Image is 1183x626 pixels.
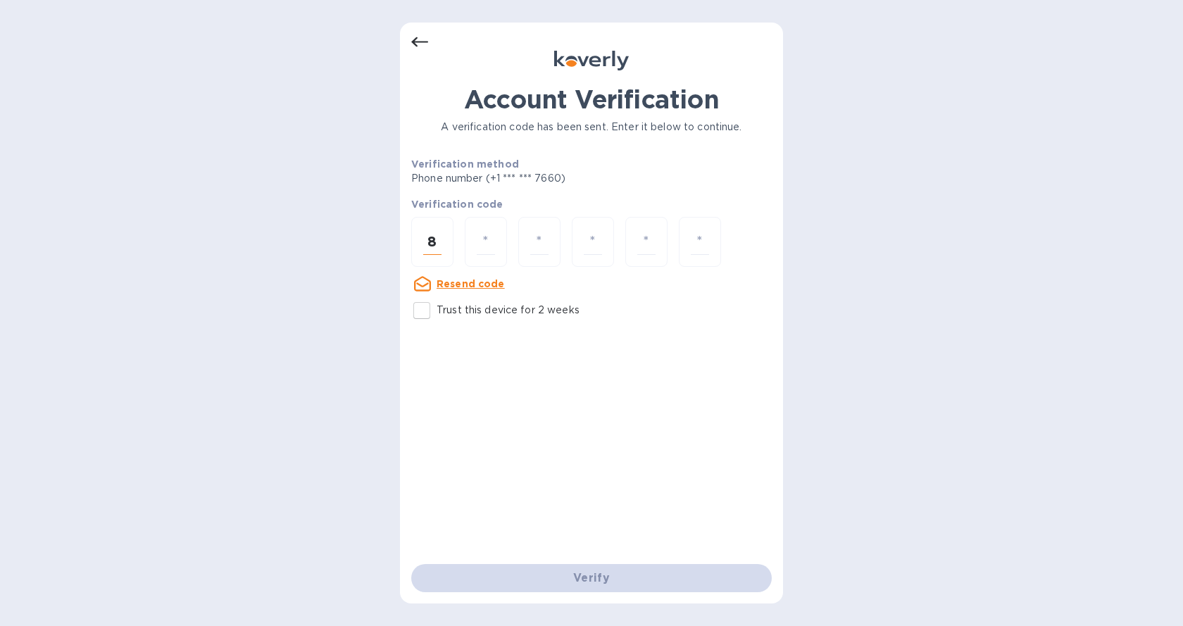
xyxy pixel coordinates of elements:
b: Verification method [411,158,519,170]
h1: Account Verification [411,84,772,114]
p: Verification code [411,197,772,211]
p: A verification code has been sent. Enter it below to continue. [411,120,772,134]
p: Trust this device for 2 weeks [437,303,580,318]
p: Phone number (+1 *** *** 7660) [411,171,673,186]
u: Resend code [437,278,505,289]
